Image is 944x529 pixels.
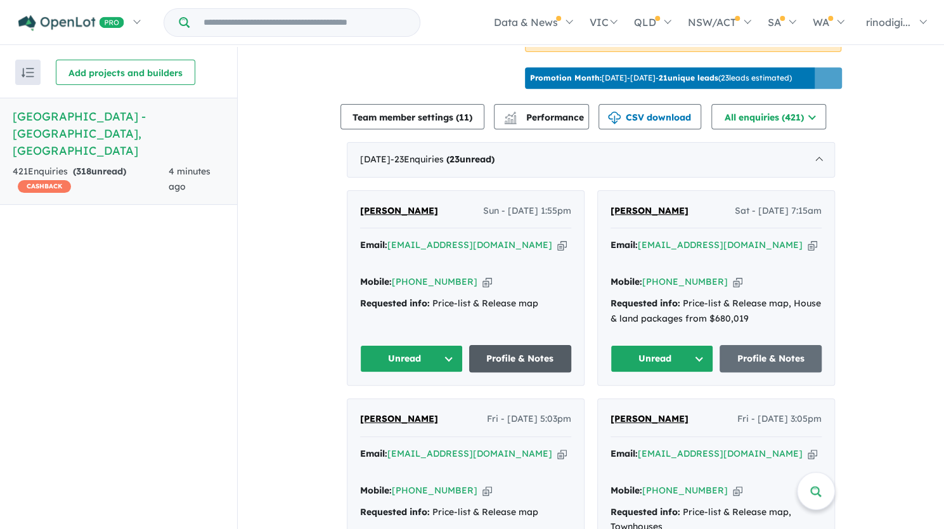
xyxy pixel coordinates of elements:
button: CSV download [598,104,701,129]
strong: Email: [611,448,638,459]
strong: Mobile: [360,276,392,287]
span: 318 [76,166,91,177]
span: Performance [506,112,584,123]
span: [PERSON_NAME] [360,205,438,216]
strong: Requested info: [360,297,430,309]
a: [EMAIL_ADDRESS][DOMAIN_NAME] [638,448,803,459]
span: - 23 Enquir ies [391,153,495,165]
strong: Requested info: [611,297,680,309]
div: Price-list & Release map [360,296,571,311]
h5: [GEOGRAPHIC_DATA] - [GEOGRAPHIC_DATA] , [GEOGRAPHIC_DATA] [13,108,224,159]
a: [PERSON_NAME] [611,204,689,219]
img: line-chart.svg [505,112,516,119]
a: Profile & Notes [469,345,572,372]
span: 23 [449,153,460,165]
img: Openlot PRO Logo White [18,15,124,31]
a: [PERSON_NAME] [360,204,438,219]
button: Team member settings (11) [340,104,484,129]
strong: Requested info: [360,506,430,518]
div: [DATE] [347,142,835,178]
button: Copy [557,238,567,252]
a: [PHONE_NUMBER] [642,276,728,287]
button: Copy [482,275,492,289]
strong: Email: [360,239,387,251]
div: Price-list & Release map, House & land packages from $680,019 [611,296,822,327]
button: Copy [482,484,492,497]
a: [PERSON_NAME] [611,412,689,427]
span: rinodigi... [866,16,910,29]
strong: ( unread) [73,166,126,177]
span: 4 minutes ago [169,166,210,192]
button: Copy [733,484,742,497]
img: bar-chart.svg [504,115,517,124]
input: Try estate name, suburb, builder or developer [192,9,417,36]
a: [PHONE_NUMBER] [392,485,477,496]
button: Copy [808,447,817,460]
b: Promotion Month: [530,73,602,82]
button: Copy [733,275,742,289]
a: [EMAIL_ADDRESS][DOMAIN_NAME] [387,239,552,251]
a: [PHONE_NUMBER] [642,485,728,496]
span: Fri - [DATE] 3:05pm [737,412,822,427]
span: Sun - [DATE] 1:55pm [483,204,571,219]
strong: Email: [360,448,387,459]
button: Add projects and builders [56,60,195,85]
a: [PERSON_NAME] [360,412,438,427]
a: Profile & Notes [720,345,822,372]
span: [PERSON_NAME] [360,413,438,424]
b: 21 unique leads [659,73,718,82]
button: All enquiries (421) [711,104,826,129]
button: Unread [360,345,463,372]
span: Fri - [DATE] 5:03pm [487,412,571,427]
a: [PHONE_NUMBER] [392,276,477,287]
a: [EMAIL_ADDRESS][DOMAIN_NAME] [638,239,803,251]
strong: Mobile: [360,485,392,496]
strong: Requested info: [611,506,680,518]
button: Performance [494,104,589,129]
button: Unread [611,345,713,372]
span: [PERSON_NAME] [611,413,689,424]
button: Copy [557,447,567,460]
strong: Mobile: [611,276,642,287]
span: CASHBACK [18,180,71,193]
a: [EMAIL_ADDRESS][DOMAIN_NAME] [387,448,552,459]
strong: Mobile: [611,485,642,496]
span: 11 [459,112,469,123]
p: [DATE] - [DATE] - ( 23 leads estimated) [530,72,792,84]
div: 421 Enquir ies [13,164,169,195]
strong: Email: [611,239,638,251]
strong: ( unread) [446,153,495,165]
button: Copy [808,238,817,252]
span: [PERSON_NAME] [611,205,689,216]
img: sort.svg [22,68,34,77]
div: Price-list & Release map [360,505,571,520]
span: Sat - [DATE] 7:15am [735,204,822,219]
img: download icon [608,112,621,124]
